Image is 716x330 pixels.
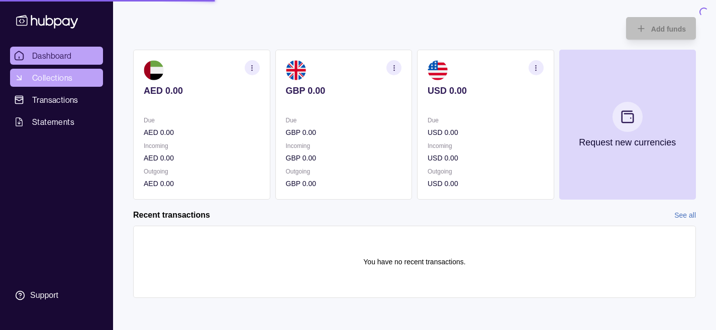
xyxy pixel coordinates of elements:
div: Support [30,290,58,301]
p: Outgoing [286,166,402,177]
a: Dashboard [10,47,103,65]
a: See all [674,210,696,221]
p: GBP 0.00 [286,178,402,189]
p: Request new currencies [579,137,676,148]
button: Add funds [626,17,696,40]
h2: Recent transactions [133,210,210,221]
p: Due [144,115,260,126]
a: Statements [10,113,103,131]
p: GBP 0.00 [286,85,402,96]
p: Incoming [286,140,402,151]
p: Due [286,115,402,126]
p: Outgoing [144,166,260,177]
p: Incoming [428,140,544,151]
p: USD 0.00 [428,152,544,163]
p: AED 0.00 [144,127,260,138]
button: Request new currencies [559,50,696,200]
span: Statements [32,116,74,128]
p: Outgoing [428,166,544,177]
a: Support [10,285,103,306]
p: USD 0.00 [428,127,544,138]
p: USD 0.00 [428,178,544,189]
img: ae [144,60,164,80]
img: us [428,60,448,80]
span: Collections [32,72,72,84]
span: Dashboard [32,50,72,62]
p: GBP 0.00 [286,152,402,163]
p: AED 0.00 [144,178,260,189]
span: Add funds [651,25,686,33]
p: Due [428,115,544,126]
p: You have no recent transactions. [363,256,465,267]
p: AED 0.00 [144,85,260,96]
p: Incoming [144,140,260,151]
img: gb [286,60,306,80]
p: AED 0.00 [144,152,260,163]
p: GBP 0.00 [286,127,402,138]
p: USD 0.00 [428,85,544,96]
a: Transactions [10,91,103,109]
span: Transactions [32,94,78,106]
a: Collections [10,69,103,87]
